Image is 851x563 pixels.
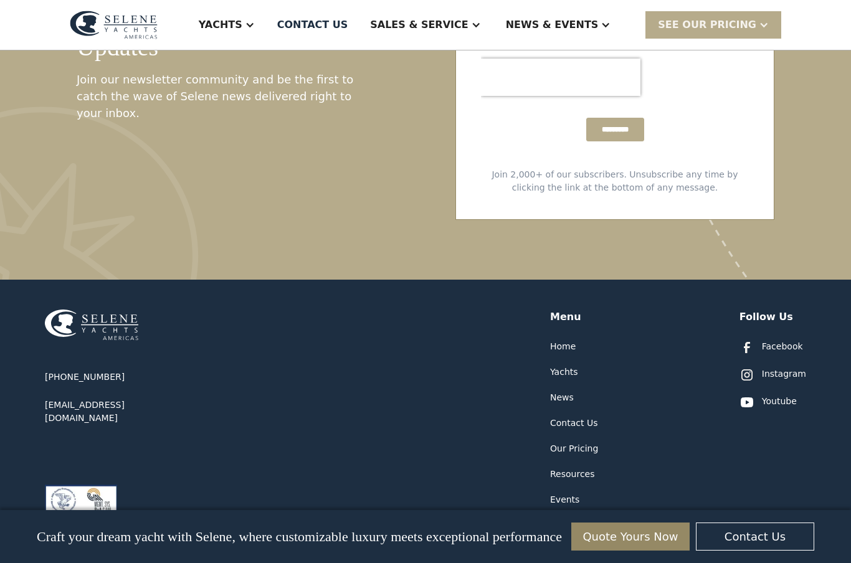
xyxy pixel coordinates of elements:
div: Join our newsletter community and be the first to catch the wave of Selene news delivered right t... [77,71,356,121]
div: Sales & Service [370,17,468,32]
a: Instagram [739,367,806,382]
div: Menu [550,310,581,324]
div: SEE Our Pricing [658,17,756,32]
a: News [550,391,574,404]
div: Facebook [762,340,803,353]
p: Craft your dream yacht with Selene, where customizable luxury meets exceptional performance [37,529,562,545]
a: Quote Yours Now [571,523,690,551]
div: SEE Our Pricing [645,11,781,38]
div: News & EVENTS [506,17,599,32]
a: Facebook [739,340,803,355]
div: Instagram [762,367,806,381]
div: Follow Us [739,310,793,324]
a: Home [550,340,576,353]
img: logo [70,11,158,39]
a: Youtube [739,395,797,410]
a: Contact Us [696,523,814,551]
a: [EMAIL_ADDRESS][DOMAIN_NAME] [45,399,194,425]
img: ISO 9001:2008 certification logos for ABS Quality Evaluations and RvA Management Systems. [45,485,117,524]
div: Join 2,000+ of our subscribers. Unsubscribe any time by clicking the link at the bottom of any me... [481,168,749,194]
a: [PHONE_NUMBER] [45,371,125,384]
a: Our Pricing [550,442,598,455]
a: Resources [550,468,595,481]
a: Yachts [550,366,578,379]
div: Yachts [199,17,242,32]
div: Youtube [762,395,797,408]
a: Contact Us [550,417,597,430]
div: Contact US [277,17,348,32]
a: Events [550,493,579,506]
